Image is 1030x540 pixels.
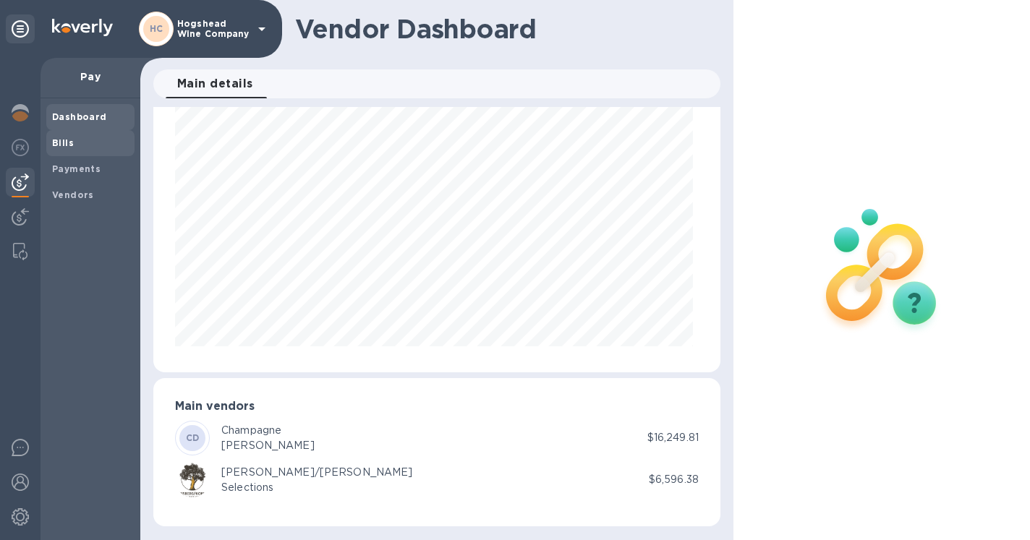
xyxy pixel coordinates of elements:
img: Foreign exchange [12,139,29,156]
b: Dashboard [52,111,107,122]
div: Champagne [221,423,315,438]
b: CD [186,432,200,443]
p: Hogshead Wine Company [177,19,250,39]
div: Unpin categories [6,14,35,43]
h1: Vendor Dashboard [295,14,710,44]
div: Selections [221,480,413,495]
b: Payments [52,163,101,174]
h3: Main vendors [175,400,699,413]
b: Bills [52,137,74,148]
img: Logo [52,19,113,36]
p: $16,249.81 [647,430,699,445]
div: [PERSON_NAME] [221,438,315,453]
div: [PERSON_NAME]/[PERSON_NAME] [221,465,413,480]
p: Pay [52,69,129,84]
p: $6,596.38 [649,472,699,487]
span: Main details [177,74,253,94]
b: HC [150,23,163,34]
b: Vendors [52,189,94,200]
